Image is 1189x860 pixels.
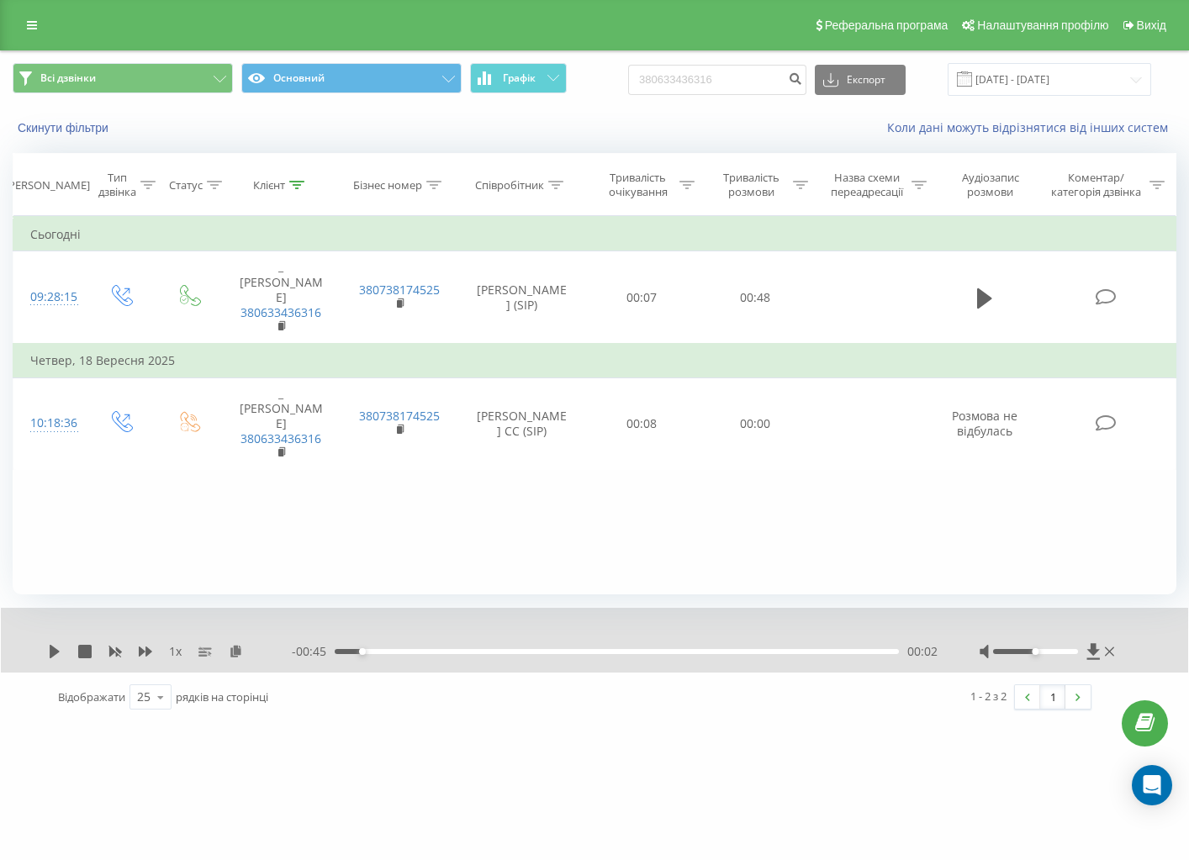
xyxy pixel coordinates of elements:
[699,251,812,344] td: 00:48
[353,178,422,193] div: Бізнес номер
[292,643,335,660] span: - 00:45
[359,648,366,655] div: Accessibility label
[30,407,69,440] div: 10:18:36
[1132,765,1172,805] div: Open Intercom Messenger
[240,304,321,320] a: 380633436316
[977,18,1108,32] span: Налаштування профілю
[825,18,949,32] span: Реферальна програма
[137,689,151,705] div: 25
[169,178,203,193] div: Статус
[222,377,340,470] td: _ [PERSON_NAME]
[58,689,125,704] span: Відображати
[5,178,90,193] div: [PERSON_NAME]
[600,171,675,199] div: Тривалість очікування
[887,119,1176,135] a: Коли дані можуть відрізнятися вiд інших систем
[13,218,1176,251] td: Сьогодні
[970,688,1007,704] div: 1 - 2 з 2
[359,408,440,424] a: 380738174525
[907,643,938,660] span: 00:02
[714,171,789,199] div: Тривалість розмови
[458,251,585,344] td: [PERSON_NAME] (SIP)
[359,282,440,298] a: 380738174525
[98,171,136,199] div: Тип дзвінка
[699,377,812,470] td: 00:00
[253,178,285,193] div: Клієнт
[585,377,699,470] td: 00:08
[1137,18,1166,32] span: Вихід
[827,171,906,199] div: Назва схеми переадресації
[628,65,806,95] input: Пошук за номером
[946,171,1036,199] div: Аудіозапис розмови
[1033,648,1039,655] div: Accessibility label
[952,408,1017,439] span: Розмова не відбулась
[13,63,233,93] button: Всі дзвінки
[40,71,96,85] span: Всі дзвінки
[169,643,182,660] span: 1 x
[1040,685,1065,709] a: 1
[475,178,544,193] div: Співробітник
[176,689,268,704] span: рядків на сторінці
[585,251,699,344] td: 00:07
[13,344,1176,377] td: Четвер, 18 Вересня 2025
[240,430,321,446] a: 380633436316
[1047,171,1145,199] div: Коментар/категорія дзвінка
[30,281,69,314] div: 09:28:15
[241,63,462,93] button: Основний
[458,377,585,470] td: [PERSON_NAME] CC (SIP)
[815,65,906,95] button: Експорт
[222,251,340,344] td: _ [PERSON_NAME]
[13,120,117,135] button: Скинути фільтри
[503,72,536,84] span: Графік
[470,63,567,93] button: Графік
